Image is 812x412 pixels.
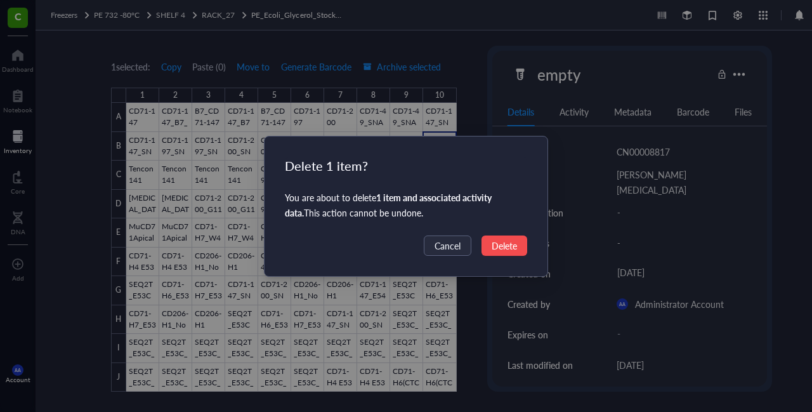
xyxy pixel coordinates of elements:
[435,239,461,253] span: Cancel
[424,236,471,256] button: Cancel
[285,157,527,175] div: Delete 1 item?
[492,239,517,253] span: Delete
[481,236,527,256] button: Delete
[285,190,527,220] div: You are about to delete This action cannot be undone.
[285,191,492,219] strong: 1 item and associated activity data .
